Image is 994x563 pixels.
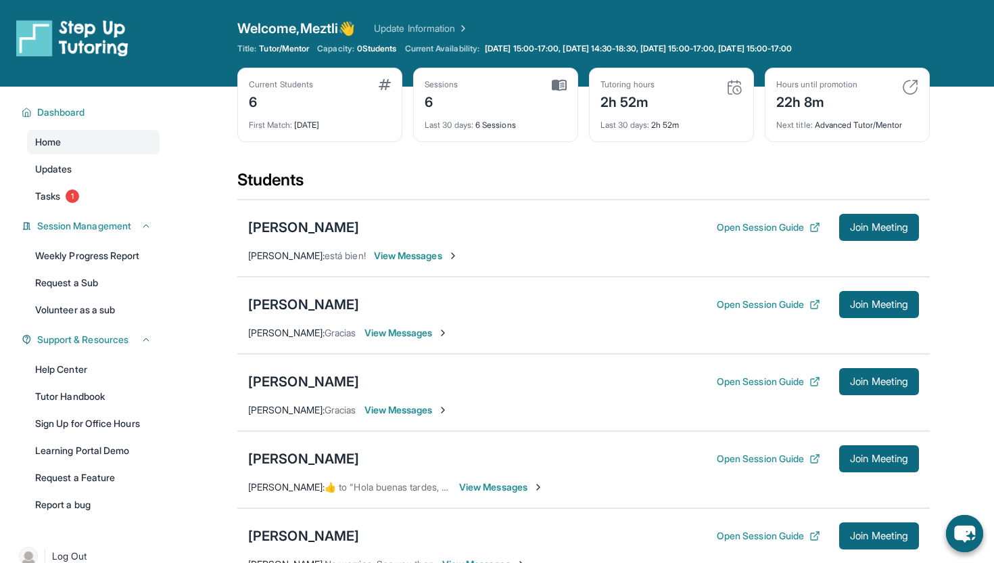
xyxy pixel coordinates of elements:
[27,357,160,382] a: Help Center
[325,481,591,493] span: ​👍​ to “ Hola buenas tardes, nos vemos en 15 minutos. Gracias ”
[425,90,458,112] div: 6
[902,79,918,95] img: card
[248,449,359,468] div: [PERSON_NAME]
[66,189,79,203] span: 1
[248,404,325,415] span: [PERSON_NAME] :
[27,493,160,517] a: Report a bug
[37,219,131,233] span: Session Management
[600,90,655,112] div: 2h 52m
[379,79,391,90] img: card
[482,43,795,54] a: [DATE] 15:00-17:00, [DATE] 14:30-18:30, [DATE] 15:00-17:00, [DATE] 15:00-17:00
[717,529,820,543] button: Open Session Guide
[459,480,544,494] span: View Messages
[850,300,908,309] span: Join Meeting
[425,79,458,90] div: Sessions
[600,112,742,131] div: 2h 52m
[27,244,160,268] a: Weekly Progress Report
[248,372,359,391] div: [PERSON_NAME]
[776,90,857,112] div: 22h 8m
[325,250,366,261] span: está bien!
[776,79,857,90] div: Hours until promotion
[850,223,908,231] span: Join Meeting
[37,106,85,119] span: Dashboard
[850,378,908,386] span: Join Meeting
[249,120,292,130] span: First Match :
[249,90,313,112] div: 6
[357,43,397,54] span: 0 Students
[839,368,919,395] button: Join Meeting
[248,327,325,338] span: [PERSON_NAME] :
[32,333,151,346] button: Support & Resources
[237,43,256,54] span: Title:
[600,120,649,130] span: Last 30 days :
[552,79,567,91] img: card
[317,43,354,54] span: Capacity:
[27,184,160,208] a: Tasks1
[32,219,151,233] button: Session Management
[325,327,356,338] span: Gracias
[425,112,567,131] div: 6 Sessions
[405,43,479,54] span: Current Availability:
[248,218,359,237] div: [PERSON_NAME]
[839,291,919,318] button: Join Meeting
[249,79,313,90] div: Current Students
[600,79,655,90] div: Tutoring hours
[27,157,160,181] a: Updates
[839,445,919,472] button: Join Meeting
[37,333,128,346] span: Support & Resources
[850,455,908,463] span: Join Meeting
[27,384,160,409] a: Tutor Handbook
[717,452,820,466] button: Open Session Guide
[776,120,813,130] span: Next title :
[946,515,983,552] button: chat-button
[726,79,742,95] img: card
[259,43,309,54] span: Tutor/Mentor
[248,295,359,314] div: [PERSON_NAME]
[448,250,458,261] img: Chevron-Right
[717,221,820,234] button: Open Session Guide
[776,112,918,131] div: Advanced Tutor/Mentor
[325,404,356,415] span: Gracias
[32,106,151,119] button: Dashboard
[27,466,160,490] a: Request a Feature
[248,526,359,545] div: [PERSON_NAME]
[27,411,160,436] a: Sign Up for Office Hours
[437,328,448,338] img: Chevron-Right
[455,22,469,35] img: Chevron Right
[248,481,325,493] span: [PERSON_NAME] :
[425,120,473,130] span: Last 30 days :
[839,522,919,549] button: Join Meeting
[27,298,160,322] a: Volunteer as a sub
[839,214,919,241] button: Join Meeting
[533,482,544,493] img: Chevron-Right
[717,298,820,311] button: Open Session Guide
[248,250,325,261] span: [PERSON_NAME] :
[237,169,930,199] div: Students
[249,112,391,131] div: [DATE]
[374,22,469,35] a: Update Information
[850,532,908,540] span: Join Meeting
[485,43,792,54] span: [DATE] 15:00-17:00, [DATE] 14:30-18:30, [DATE] 15:00-17:00, [DATE] 15:00-17:00
[35,162,72,176] span: Updates
[437,405,448,415] img: Chevron-Right
[717,375,820,388] button: Open Session Guide
[237,19,355,38] span: Welcome, Meztli 👋
[27,271,160,295] a: Request a Sub
[27,438,160,463] a: Learning Portal Demo
[27,130,160,154] a: Home
[52,549,87,563] span: Log Out
[364,403,449,417] span: View Messages
[35,189,60,203] span: Tasks
[35,135,61,149] span: Home
[16,19,128,57] img: logo
[374,249,458,263] span: View Messages
[364,326,449,340] span: View Messages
